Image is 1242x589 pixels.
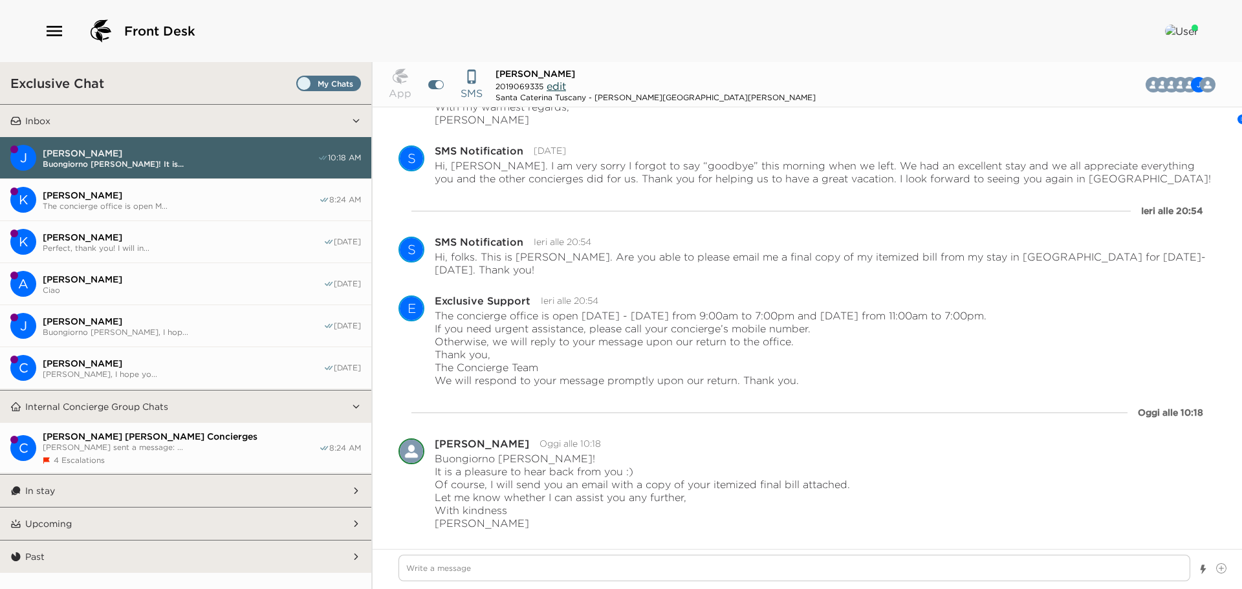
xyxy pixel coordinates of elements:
[21,508,351,540] button: Upcoming
[1138,406,1203,419] div: Oggi alle 10:18
[43,147,318,159] span: [PERSON_NAME]
[496,92,816,102] div: Santa Caterina Tuscany - [PERSON_NAME][GEOGRAPHIC_DATA][PERSON_NAME]
[43,159,318,169] span: Buongiorno [PERSON_NAME]! It is...
[25,518,72,530] p: Upcoming
[1141,204,1203,217] div: Ieri alle 20:54
[10,271,36,297] div: A
[21,541,351,573] button: Past
[398,145,424,171] div: SMS Notification
[43,231,323,243] span: [PERSON_NAME]
[296,76,361,91] label: Set all destinations
[398,295,424,321] div: Exclusive Support
[398,555,1190,581] textarea: Write a message
[461,85,483,101] p: SMS
[334,363,361,373] span: [DATE]
[10,355,36,381] div: C
[547,80,566,92] span: edit
[21,391,351,423] button: Internal Concierge Group Chats
[43,358,323,369] span: [PERSON_NAME]
[328,153,361,163] span: 10:18 AM
[43,285,323,295] span: Ciao
[43,189,319,201] span: [PERSON_NAME]
[534,236,591,248] time: 2025-10-01T18:54:10.227Z
[10,355,36,381] div: Casali di Casole Concierge Team
[43,431,319,442] span: [PERSON_NAME] [PERSON_NAME] Concierges
[43,327,323,337] span: Buongiorno [PERSON_NAME], I hop...
[10,229,36,255] div: K
[10,75,104,91] h3: Exclusive Chat
[334,279,361,289] span: [DATE]
[435,309,986,387] p: The concierge office is open [DATE] - [DATE] from 9:00am to 7:00pm and [DATE] from 11:00am to 7:0...
[496,68,575,80] span: [PERSON_NAME]
[400,237,423,262] div: S
[496,81,543,91] span: 2019069335
[25,115,50,127] p: Inbox
[398,438,424,464] div: Arianna Paluffi
[541,295,598,306] time: 2025-10-01T18:54:17.192Z
[10,271,36,297] div: Andrew Bosomworth
[435,159,1216,185] p: Hi, [PERSON_NAME]. I am very sorry I forgot to say “goodbye” this morning when we left. We had an...
[10,313,36,339] div: J
[43,273,323,285] span: [PERSON_NAME]
[435,145,523,156] div: SMS Notification
[10,187,36,213] div: K
[25,401,168,412] p: Internal Concierge Group Chats
[400,295,423,321] div: E
[25,485,55,497] p: In stay
[435,237,523,247] div: SMS Notification
[10,435,36,461] div: Casali di Casole
[389,85,411,101] p: App
[54,455,105,465] span: 4 Escalations
[43,316,323,327] span: [PERSON_NAME]
[124,22,195,40] span: Front Desk
[10,145,36,171] div: J
[25,551,45,562] p: Past
[1200,77,1215,92] img: C
[10,313,36,339] div: John Spellman
[435,438,529,449] div: [PERSON_NAME]
[10,145,36,171] div: Joshua Weingast
[329,195,361,205] span: 8:24 AM
[43,442,319,452] span: [PERSON_NAME] sent a message: ...
[435,250,1216,276] p: Hi, folks. This is [PERSON_NAME]. Are you able to please email me a final copy of my itemized bil...
[10,187,36,213] div: Kip Wadsworth
[43,243,323,253] span: Perfect, thank you! I will in...
[329,443,361,453] span: 8:24 AM
[539,438,601,449] time: 2025-10-02T08:18:51.145Z
[1165,25,1198,37] img: User
[1200,77,1215,92] div: Casali di Casole Concierge Team
[1165,72,1226,98] button: CJADFBG
[334,321,361,331] span: [DATE]
[1199,558,1208,581] button: Show templates
[21,105,351,137] button: Inbox
[21,475,351,507] button: In stay
[400,145,423,171] div: S
[43,369,323,379] span: [PERSON_NAME], I hope yo...
[398,438,424,464] img: A
[435,295,530,306] div: Exclusive Support
[10,435,36,461] div: C
[10,229,36,255] div: Kelley Anderson
[85,16,116,47] img: logo
[334,237,361,247] span: [DATE]
[534,145,566,156] time: 2025-09-20T09:41:17.453Z
[435,452,850,530] p: Buongiorno [PERSON_NAME]! It is a pleasure to hear back from you :) Of course, I will send you an...
[398,237,424,262] div: SMS Notification
[43,201,319,211] span: The concierge office is open M...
